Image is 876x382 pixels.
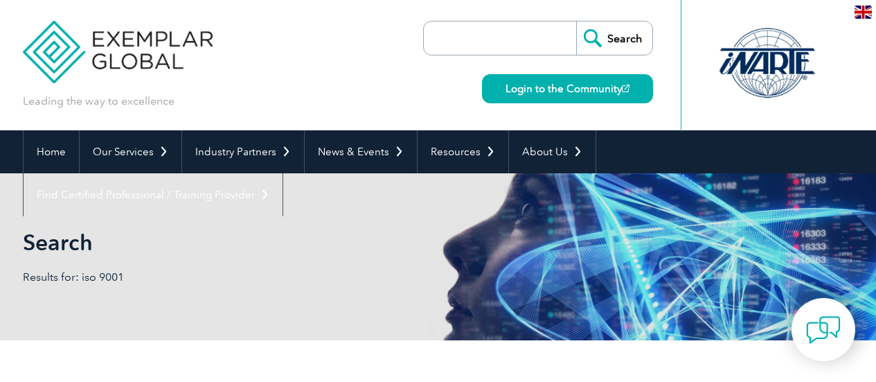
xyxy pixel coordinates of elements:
[305,130,417,173] a: News & Events
[182,130,304,173] a: Industry Partners
[23,229,555,256] h1: Search
[24,130,79,173] a: Home
[482,74,653,103] a: Login to the Community
[418,130,508,173] a: Resources
[576,21,652,55] input: Search
[23,270,438,285] p: Results for: iso 9001
[23,94,175,109] p: Leading the way to excellence
[24,173,283,216] a: Find Certified Professional / Training Provider
[806,313,841,347] img: contact-chat.png
[855,6,872,19] img: en
[80,130,181,173] a: Our Services
[622,85,629,92] img: open_square.png
[509,130,596,173] a: About Us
